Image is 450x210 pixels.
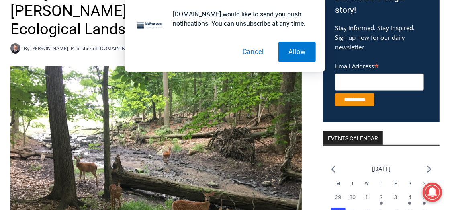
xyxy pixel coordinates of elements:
time: 3 [394,194,397,200]
h2: Events Calendar [323,131,383,145]
button: Cancel [233,42,274,62]
button: 30 [346,193,360,208]
button: Allow [278,42,316,62]
time: 4 [408,194,411,200]
button: 2 Has events [374,193,389,208]
span: T [380,181,382,186]
span: S [423,181,426,186]
span: S [409,181,411,186]
a: Next month [427,165,432,173]
time: 29 [335,194,342,200]
em: Has events [380,202,383,205]
time: 2 [380,194,383,200]
span: W [365,181,368,186]
button: 1 [360,193,374,208]
div: Saturday [403,181,417,193]
li: [DATE] [372,163,391,174]
button: 5 Has events [417,193,432,208]
div: Friday [389,181,403,193]
em: Has events [423,202,426,205]
div: Tuesday [346,181,360,193]
span: M [337,181,340,186]
time: 30 [350,194,356,200]
button: 4 Has events [403,193,417,208]
div: Thursday [374,181,389,193]
div: Monday [331,181,346,193]
em: Has events [408,202,411,205]
span: F [395,181,397,186]
img: notification icon [134,10,166,42]
div: Sunday [417,181,432,193]
a: Previous month [331,165,335,173]
div: Wednesday [360,181,374,193]
button: 3 [389,193,403,208]
button: 29 [331,193,346,208]
span: T [351,181,354,186]
time: 1 [365,194,368,200]
div: [DOMAIN_NAME] would like to send you push notifications. You can unsubscribe at any time. [166,10,316,28]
